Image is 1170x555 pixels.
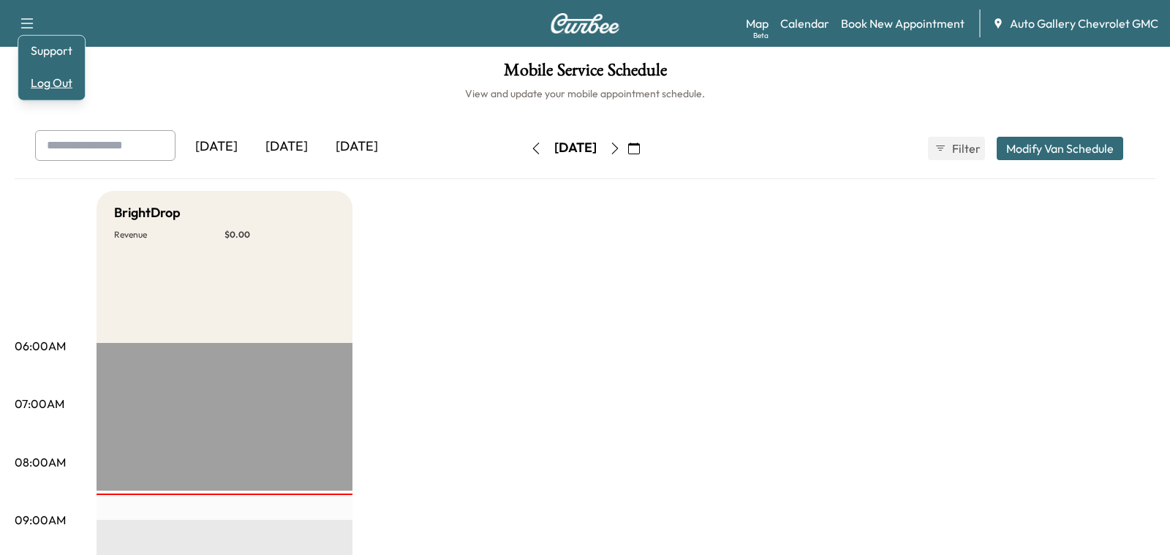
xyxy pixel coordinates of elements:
p: 08:00AM [15,453,66,471]
button: Log Out [24,71,79,94]
h1: Mobile Service Schedule [15,61,1155,86]
h5: BrightDrop [114,203,181,223]
p: 06:00AM [15,337,66,355]
p: $ 0.00 [224,229,335,241]
button: Modify Van Schedule [997,137,1123,160]
img: Curbee Logo [550,13,620,34]
div: [DATE] [322,130,392,164]
div: Beta [753,30,769,41]
button: Filter [928,137,985,160]
div: [DATE] [554,139,597,157]
a: Calendar [780,15,829,32]
a: Book New Appointment [841,15,965,32]
div: [DATE] [181,130,252,164]
h6: View and update your mobile appointment schedule. [15,86,1155,101]
a: MapBeta [746,15,769,32]
p: 09:00AM [15,511,66,529]
span: Filter [952,140,978,157]
a: Support [24,42,79,59]
p: Revenue [114,229,224,241]
span: Auto Gallery Chevrolet GMC [1010,15,1158,32]
div: [DATE] [252,130,322,164]
p: 07:00AM [15,395,64,412]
